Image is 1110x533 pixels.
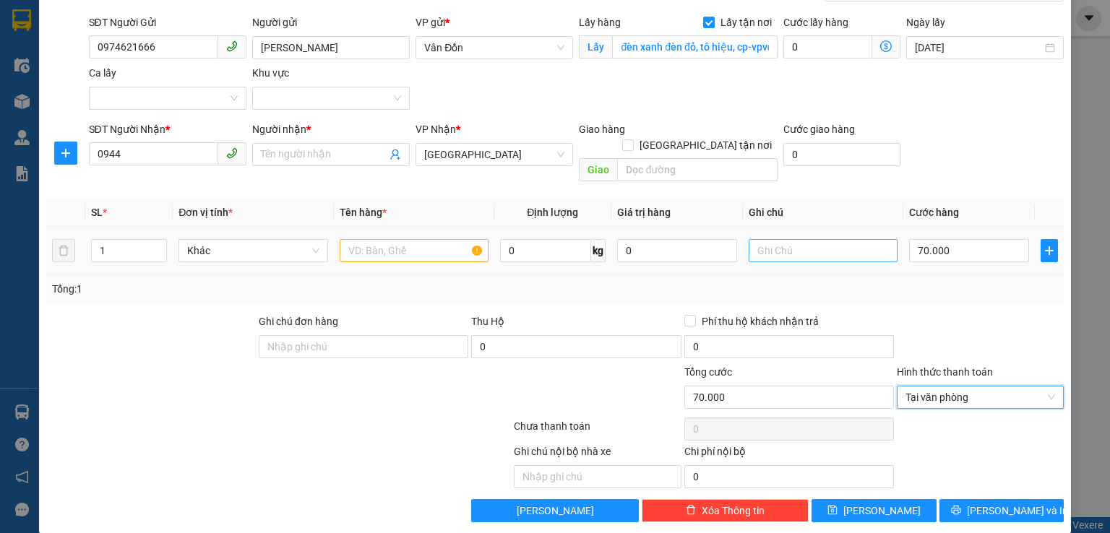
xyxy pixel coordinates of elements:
[617,158,778,181] input: Dọc đường
[579,17,621,28] span: Lấy hàng
[514,465,681,488] input: Nhập ghi chú
[89,121,246,137] div: SĐT Người Nhận
[54,142,77,165] button: plus
[967,503,1068,519] span: [PERSON_NAME] và In
[390,149,401,160] span: user-add
[951,505,961,516] span: printer
[527,207,578,218] span: Định lượng
[416,123,456,135] span: VP Nhận
[416,14,573,30] div: VP gửi
[424,37,564,58] span: Vân Đồn
[743,199,903,227] th: Ghi chú
[617,207,671,218] span: Giá trị hàng
[696,313,825,329] span: Phí thu hộ khách nhận trả
[226,40,238,52] span: phone
[783,17,848,28] label: Cước lấy hàng
[783,35,872,58] input: Cước lấy hàng
[827,505,838,516] span: save
[89,14,246,30] div: SĐT Người Gửi
[783,143,900,166] input: Cước giao hàng
[340,239,489,262] input: VD: Bàn, Ghế
[749,239,898,262] input: Ghi Chú
[702,503,765,519] span: Xóa Thông tin
[340,207,387,218] span: Tên hàng
[252,121,410,137] div: Người nhận
[897,366,993,378] label: Hình thức thanh toán
[517,503,594,519] span: [PERSON_NAME]
[939,499,1064,522] button: printer[PERSON_NAME] và In
[906,17,945,28] label: Ngày lấy
[915,40,1042,56] input: Ngày lấy
[843,503,921,519] span: [PERSON_NAME]
[55,147,77,159] span: plus
[617,239,737,262] input: 0
[424,144,564,165] span: Hà Nội
[514,443,681,465] div: Ghi chú nội bộ nhà xe
[259,335,468,358] input: Ghi chú đơn hàng
[880,40,892,52] span: dollar-circle
[812,499,937,522] button: save[PERSON_NAME]
[634,137,778,153] span: [GEOGRAPHIC_DATA] tận nơi
[612,35,778,58] input: Lấy tận nơi
[715,14,778,30] span: Lấy tận nơi
[579,158,617,181] span: Giao
[1041,245,1057,256] span: plus
[178,207,233,218] span: Đơn vị tính
[783,123,855,135] label: Cước giao hàng
[905,386,1055,408] span: Tại văn phòng
[252,65,410,81] div: Khu vực
[579,35,612,58] span: Lấy
[259,316,338,327] label: Ghi chú đơn hàng
[642,499,809,522] button: deleteXóa Thông tin
[89,67,116,79] label: Ca lấy
[52,239,75,262] button: delete
[579,123,625,135] span: Giao hàng
[52,281,429,297] div: Tổng: 1
[252,14,410,30] div: Người gửi
[512,418,682,443] div: Chưa thanh toán
[471,499,638,522] button: [PERSON_NAME]
[1041,239,1058,262] button: plus
[471,316,504,327] span: Thu Hộ
[91,207,103,218] span: SL
[684,443,894,465] div: Chi phí nội bộ
[187,240,319,261] span: Khác
[909,207,959,218] span: Cước hàng
[684,366,732,378] span: Tổng cước
[686,505,696,516] span: delete
[591,239,606,262] span: kg
[226,147,238,159] span: phone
